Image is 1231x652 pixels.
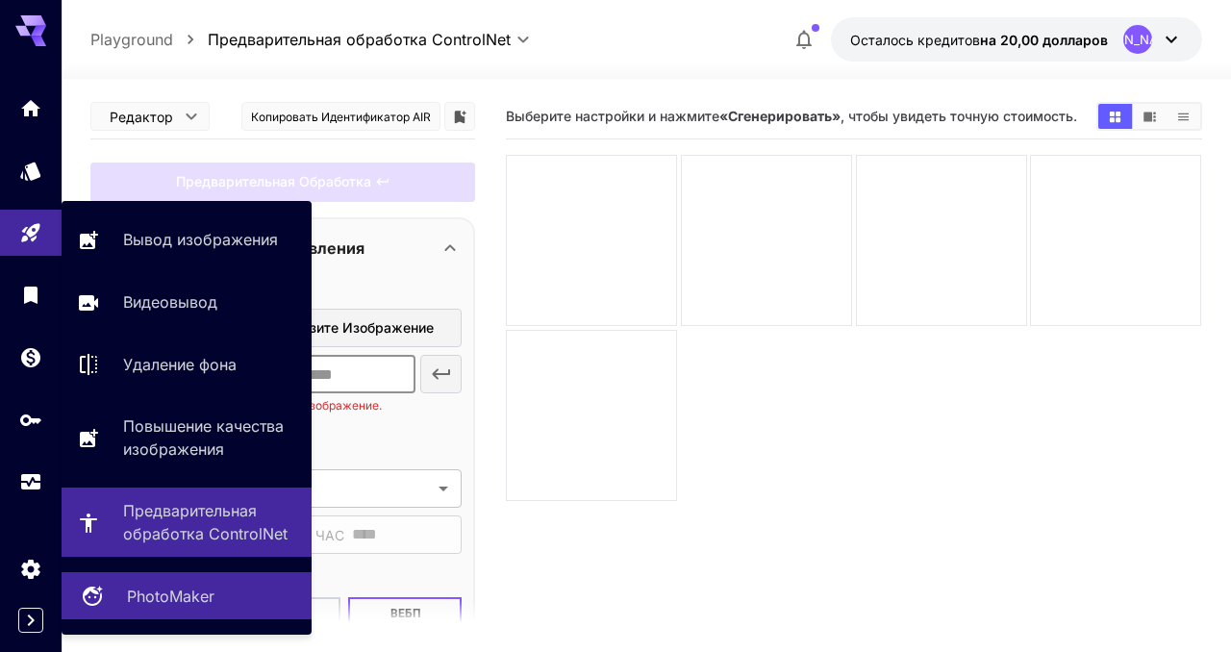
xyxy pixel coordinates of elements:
[123,355,237,374] font: Удаление фона
[19,470,42,494] div: Использование
[506,108,719,124] font: Выберите настройки и нажмите
[62,216,312,263] a: Вывод изображения
[62,488,312,557] a: Предварительная обработка ControlNet
[19,159,42,183] div: Модели
[62,403,312,472] a: Повышение качества изображения
[90,28,173,51] p: Playground
[719,108,841,124] font: «Сгенерировать»
[127,587,214,606] font: PhotoMaker
[831,17,1202,62] button: 20,00 долларов США
[62,279,312,326] a: Видеовывод
[110,109,173,125] font: Редактор
[850,30,1108,50] div: 20,00 долларов США
[315,527,344,543] font: ЧАС
[19,96,42,120] div: Дом
[123,501,288,543] font: Предварительная обработка ControlNet
[90,28,208,51] nav: хлебные крошки
[19,408,42,432] div: API-ключи
[1096,102,1202,131] div: Показывать изображения в виде сеткиПоказывать изображения в режиме видеоПоказывать изображения в ...
[18,608,43,633] button: Expand sidebar
[90,163,475,202] div: Пожалуйста, заполните форму
[1133,104,1167,129] button: Показывать изображения в режиме видео
[1098,104,1132,129] button: Показывать изображения в виде сетки
[208,30,511,49] font: Предварительная обработка ControlNet
[1167,104,1200,129] button: Показывать изображения в виде списка
[19,557,42,581] div: Настройки
[62,341,312,389] a: Удаление фона
[62,572,312,619] a: PhotoMaker
[251,110,431,124] font: Копировать идентификатор AIR
[123,230,278,249] font: Вывод изображения
[19,283,42,307] div: Библиотека
[841,108,1077,124] font: , чтобы увидеть точную стоимость.
[451,105,468,128] button: Добавить в библиотеку
[980,32,1108,48] font: на 20,00 долларов
[123,292,217,312] font: Видеовывод
[123,416,284,459] font: Повышение качества изображения
[1079,32,1196,47] font: [PERSON_NAME]Д.
[19,345,42,369] div: Кошелек
[19,221,42,245] div: Детская площадка
[850,32,980,48] font: Осталось кредитов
